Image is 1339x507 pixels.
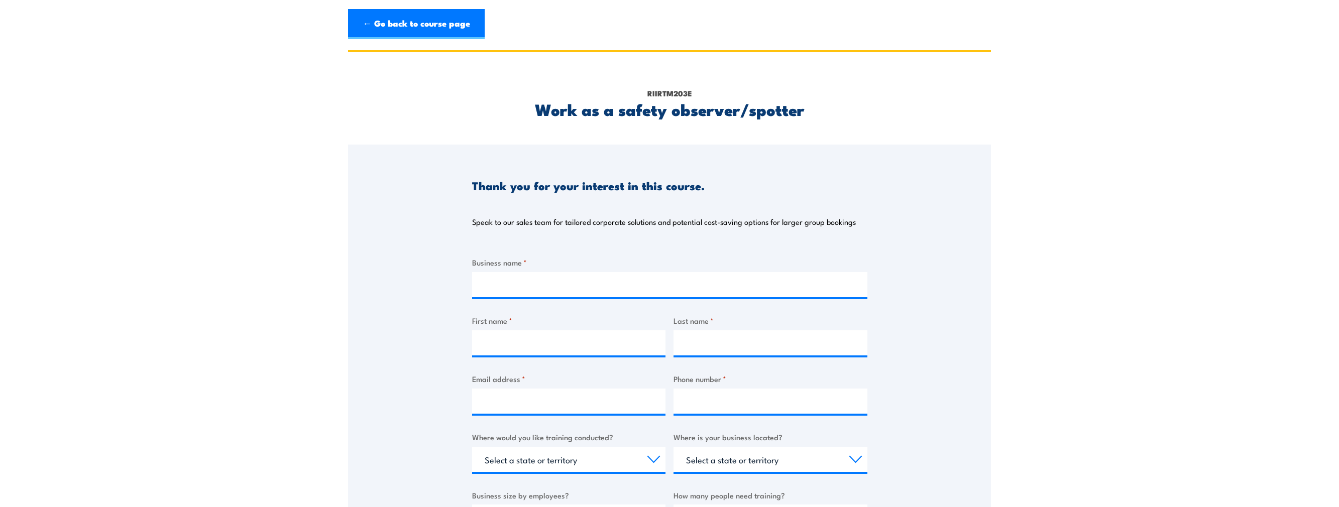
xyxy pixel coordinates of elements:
[674,431,867,443] label: Where is your business located?
[472,315,666,326] label: First name
[472,373,666,385] label: Email address
[472,180,705,191] h3: Thank you for your interest in this course.
[674,373,867,385] label: Phone number
[674,315,867,326] label: Last name
[674,489,867,501] label: How many people need training?
[472,88,867,99] p: RIIRTM203E
[472,257,867,268] label: Business name
[348,9,485,39] a: ← Go back to course page
[472,102,867,116] h2: Work as a safety observer/spotter
[472,431,666,443] label: Where would you like training conducted?
[472,489,666,501] label: Business size by employees?
[472,217,856,227] p: Speak to our sales team for tailored corporate solutions and potential cost-saving options for la...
